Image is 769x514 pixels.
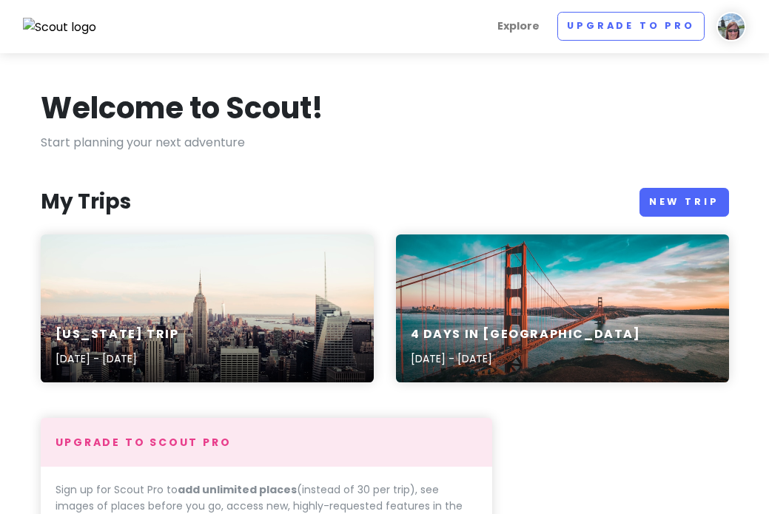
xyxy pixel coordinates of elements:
h4: Upgrade to Scout Pro [56,436,477,449]
p: Start planning your next adventure [41,133,729,152]
img: User profile [716,12,746,41]
h6: [US_STATE] Trip [56,327,179,342]
a: [US_STATE] Trip[DATE] - [DATE] [41,234,374,382]
h3: My Trips [41,189,131,215]
a: New Trip [639,188,729,217]
a: Explore [491,12,545,41]
a: 4 Days in [GEOGRAPHIC_DATA][DATE] - [DATE] [396,234,729,382]
a: Upgrade to Pro [557,12,705,41]
p: [DATE] - [DATE] [411,351,641,367]
h1: Welcome to Scout! [41,89,323,127]
h6: 4 Days in [GEOGRAPHIC_DATA] [411,327,641,342]
strong: add unlimited places [178,482,297,497]
p: [DATE] - [DATE] [56,351,179,367]
img: Scout logo [23,18,97,37]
